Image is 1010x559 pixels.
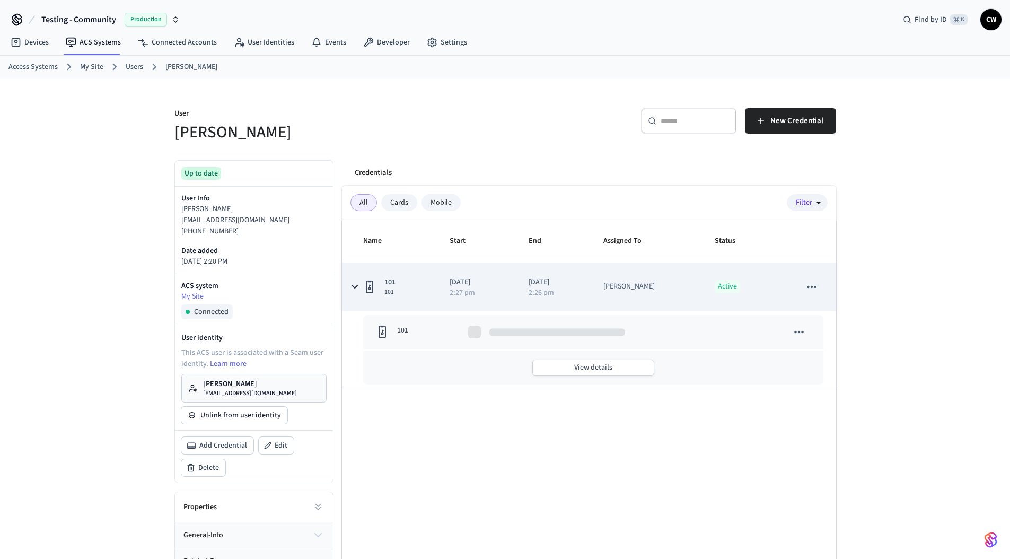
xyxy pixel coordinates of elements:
a: Devices [2,33,57,52]
a: Users [126,62,143,73]
p: Date added [181,246,327,256]
span: Connected [194,307,229,317]
p: [EMAIL_ADDRESS][DOMAIN_NAME] [203,389,297,398]
p: 2:26 pm [529,289,554,296]
button: Delete [181,459,225,476]
p: 101 [397,325,408,338]
p: [DATE] [529,277,578,288]
span: Delete [198,462,219,473]
button: CW [980,9,1002,30]
span: ⌘ K [950,14,968,25]
a: Events [303,33,355,52]
a: Settings [418,33,476,52]
p: User [174,108,499,121]
button: Credentials [346,160,400,186]
span: End [529,233,555,249]
span: Assigned To [603,233,655,249]
span: Find by ID [915,14,947,25]
p: [EMAIL_ADDRESS][DOMAIN_NAME] [181,215,327,226]
a: Connected Accounts [129,33,225,52]
a: [PERSON_NAME] [165,62,217,73]
p: Active [715,280,740,293]
p: [DATE] 2:20 PM [181,256,327,267]
span: Status [715,233,749,249]
a: Access Systems [8,62,58,73]
span: Start [450,233,479,249]
div: Cards [381,194,417,211]
div: All [350,194,377,211]
span: CW [981,10,1000,29]
a: [PERSON_NAME][EMAIL_ADDRESS][DOMAIN_NAME] [181,374,327,403]
div: Mobile [421,194,461,211]
span: 101 [384,277,396,288]
button: Unlink from user identity [181,407,287,424]
table: sticky table [342,220,836,389]
p: 2:27 pm [450,289,475,296]
a: Developer [355,33,418,52]
span: Production [125,13,167,27]
p: This ACS user is associated with a Seam user identity. [181,347,327,370]
p: ACS system [181,281,327,291]
p: User identity [181,333,327,343]
span: Add Credential [199,440,247,451]
span: Edit [275,440,287,451]
div: [PERSON_NAME] [603,281,655,292]
a: ACS Systems [57,33,129,52]
button: View details [532,360,654,376]
img: SeamLogoGradient.69752ec5.svg [985,531,997,548]
a: User Identities [225,33,303,52]
p: [DATE] [450,277,503,288]
button: general-info [175,522,333,548]
span: New Credential [770,114,823,128]
a: My Site [181,291,327,302]
button: New Credential [745,108,836,134]
div: Up to date [181,167,221,180]
button: Edit [259,437,294,454]
span: Name [363,233,396,249]
button: Filter [787,194,828,211]
p: [PERSON_NAME] [203,379,297,389]
p: User Info [181,193,327,204]
h5: [PERSON_NAME] [174,121,499,143]
span: 101 [384,288,396,296]
p: [PHONE_NUMBER] [181,226,327,237]
span: general-info [183,530,223,541]
span: Testing - Community [41,13,116,26]
button: Add Credential [181,437,253,454]
a: Learn more [210,359,247,369]
a: My Site [80,62,103,73]
p: [PERSON_NAME] [181,204,327,215]
div: Find by ID⌘ K [894,10,976,29]
h2: Properties [183,502,217,512]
